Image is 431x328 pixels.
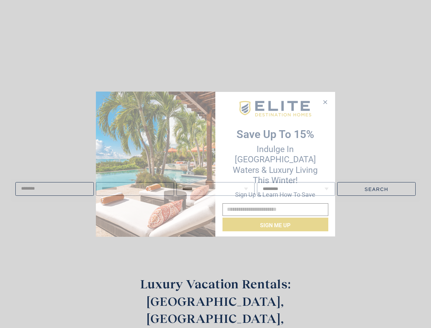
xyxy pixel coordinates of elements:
[236,128,314,141] strong: Save up to 15%
[253,175,298,185] span: this winter!
[235,191,315,198] span: Sign up & learn how to save
[238,99,312,119] img: EDH-Logo-Horizontal-217-58px.png
[320,97,330,107] button: Close
[222,218,328,231] button: Sign me up
[233,165,318,175] span: Waters & Luxury Living
[222,203,328,216] input: Email
[96,92,215,237] img: Desktop-Opt-in-2025-01-10T154433.560.png
[235,144,316,164] span: Indulge in [GEOGRAPHIC_DATA]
